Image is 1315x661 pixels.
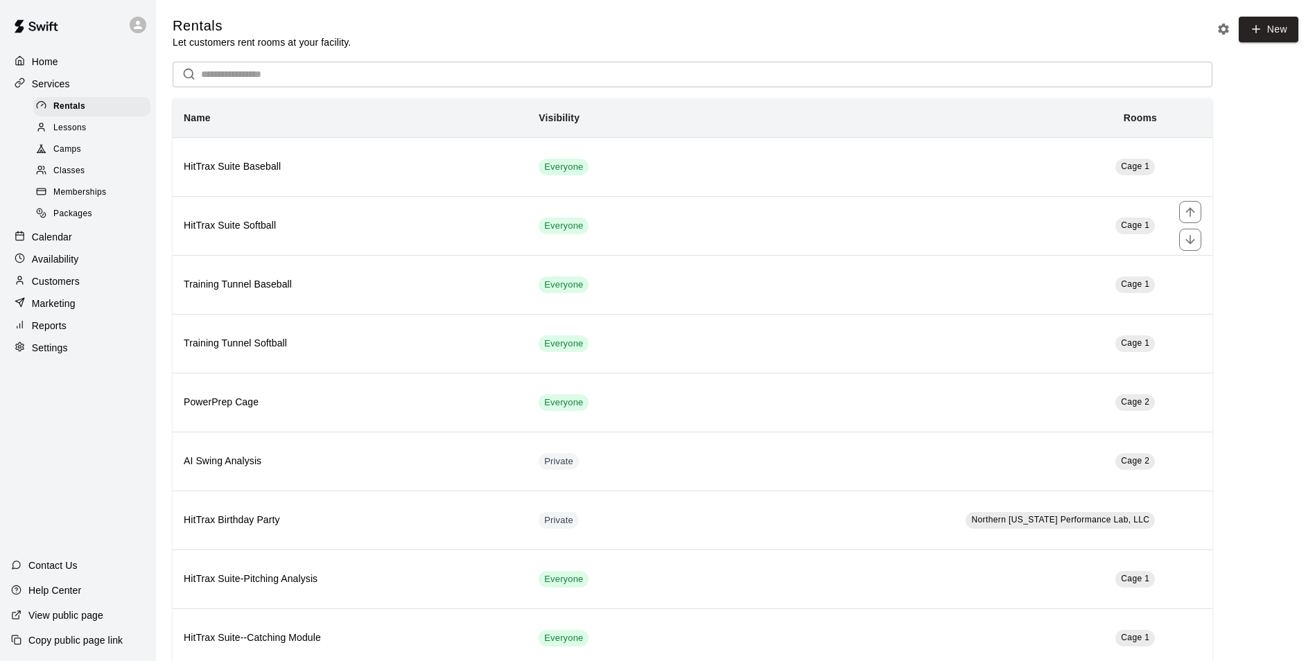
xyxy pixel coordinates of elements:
span: Everyone [539,279,589,292]
h6: HitTrax Birthday Party [184,513,516,528]
p: Marketing [32,297,76,310]
span: Private [539,455,579,468]
h6: PowerPrep Cage [184,395,516,410]
p: Home [32,55,58,69]
a: Lessons [33,117,156,139]
b: Rooms [1124,112,1157,123]
a: Rentals [33,96,156,117]
h6: HitTrax Suite--Catching Module [184,631,516,646]
a: Settings [11,337,145,358]
div: This service is visible to all of your customers [539,218,589,234]
a: Camps [33,139,156,161]
span: Everyone [539,220,589,233]
h6: HitTrax Suite Softball [184,218,516,233]
span: Cage 2 [1121,456,1149,466]
a: Marketing [11,293,145,314]
h6: AI Swing Analysis [184,454,516,469]
div: This service is visible to all of your customers [539,335,589,352]
span: Cage 1 [1121,161,1149,171]
div: This service is visible to all of your customers [539,276,589,293]
a: Memberships [33,182,156,204]
span: Packages [53,207,92,221]
p: Reports [32,319,67,333]
div: This service is visible to all of your customers [539,159,589,175]
div: Rentals [33,97,150,116]
span: Everyone [539,573,589,586]
p: View public page [28,608,103,622]
span: Memberships [53,186,106,200]
span: Everyone [539,632,589,645]
button: move item down [1179,229,1201,251]
p: Let customers rent rooms at your facility. [173,35,351,49]
b: Visibility [539,112,580,123]
span: Camps [53,143,81,157]
a: Reports [11,315,145,336]
span: Private [539,514,579,527]
span: Cage 2 [1121,397,1149,407]
span: Rentals [53,100,85,114]
span: Lessons [53,121,87,135]
p: Customers [32,274,80,288]
span: Cage 1 [1121,633,1149,642]
h6: Training Tunnel Softball [184,336,516,351]
a: New [1239,17,1298,42]
span: Cage 1 [1121,574,1149,583]
a: Classes [33,161,156,182]
span: Northern [US_STATE] Performance Lab, LLC [971,515,1149,525]
span: Cage 1 [1121,338,1149,348]
div: Packages [33,204,150,224]
p: Copy public page link [28,633,123,647]
button: move item up [1179,201,1201,223]
p: Calendar [32,230,72,244]
span: Classes [53,164,85,178]
a: Home [11,51,145,72]
h5: Rentals [173,17,351,35]
button: Rental settings [1213,19,1234,39]
span: Everyone [539,161,589,174]
h6: Training Tunnel Baseball [184,277,516,292]
p: Settings [32,341,68,355]
div: This service is hidden, and can only be accessed via a direct link [539,512,579,529]
span: Cage 1 [1121,279,1149,289]
div: Classes [33,161,150,181]
h6: HitTrax Suite-Pitching Analysis [184,572,516,587]
span: Everyone [539,337,589,351]
p: Services [32,77,70,91]
a: Customers [11,271,145,292]
span: Cage 1 [1121,220,1149,230]
div: Camps [33,140,150,159]
div: Lessons [33,118,150,138]
h6: HitTrax Suite Baseball [184,159,516,175]
div: This service is hidden, and can only be accessed via a direct link [539,453,579,470]
a: Availability [11,249,145,270]
p: Contact Us [28,558,78,572]
div: This service is visible to all of your customers [539,571,589,588]
span: Everyone [539,396,589,409]
div: This service is visible to all of your customers [539,394,589,411]
a: Packages [33,204,156,225]
b: Name [184,112,211,123]
p: Help Center [28,583,81,597]
p: Availability [32,252,79,266]
div: This service is visible to all of your customers [539,630,589,646]
a: Services [11,73,145,94]
div: Memberships [33,183,150,202]
a: Calendar [11,227,145,247]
